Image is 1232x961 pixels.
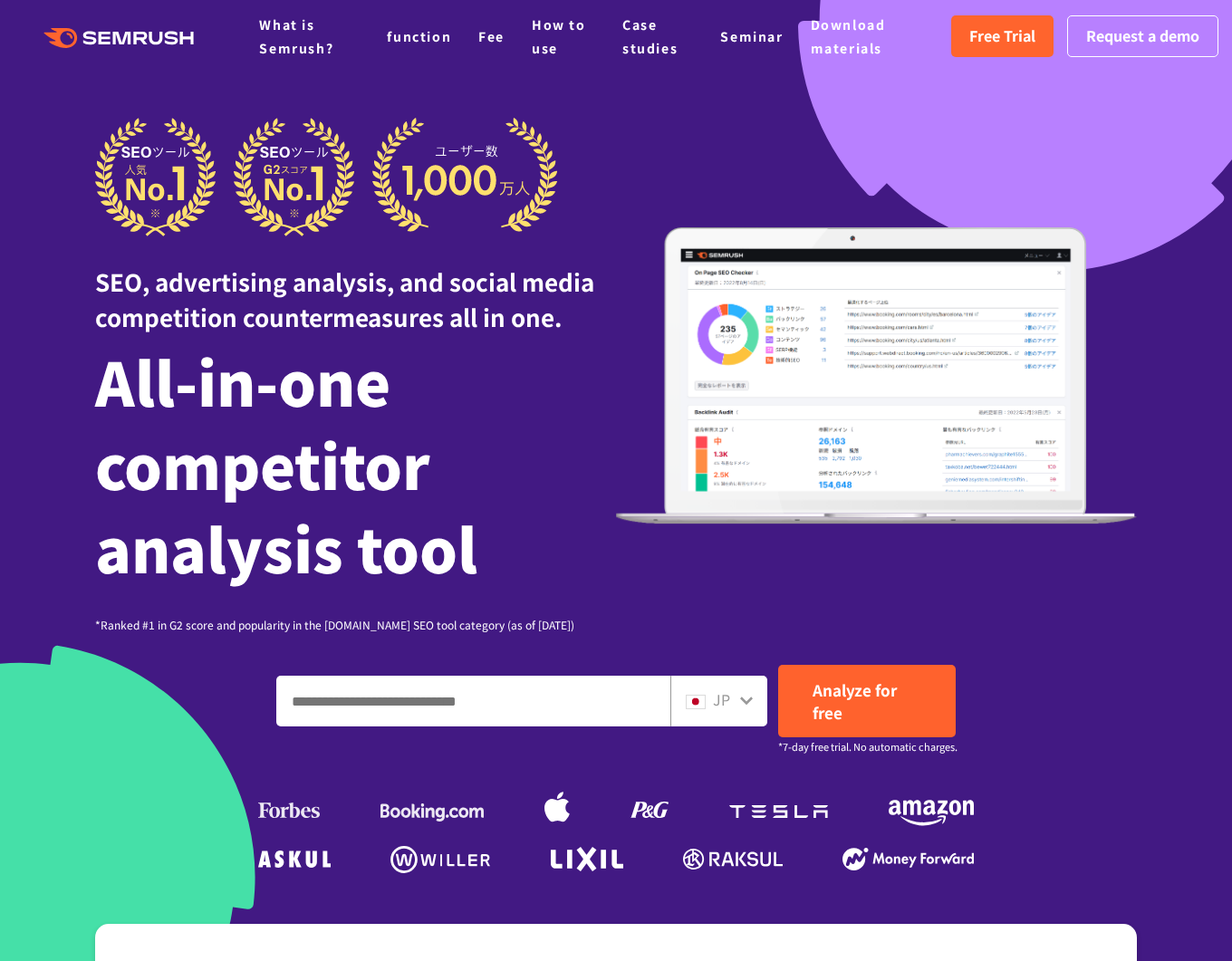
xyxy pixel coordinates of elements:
a: Analyze for free [778,665,956,737]
a: Fee [478,27,505,45]
a: Free Trial [951,15,1054,57]
font: Analyze for free [813,678,897,724]
font: competitor analysis tool [95,420,477,591]
a: Seminar [720,27,783,45]
a: Request a demo [1067,15,1218,57]
a: What is Semrush? [259,15,333,57]
font: JP [713,688,730,710]
font: Request a demo [1086,24,1199,46]
font: Free Trial [969,24,1035,46]
a: Download materials [811,15,886,57]
font: All-in-one [95,337,390,424]
input: Enter a domain, keyword or URL [277,677,669,726]
font: *Ranked #1 in G2 score and popularity in the [DOMAIN_NAME] SEO tool category (as of [DATE]) [95,617,574,632]
font: *7-day free trial. No automatic charges. [778,739,958,754]
font: SEO, advertising analysis, and social media competition countermeasures all in one. [95,264,594,333]
a: Case studies [622,15,678,57]
a: How to use [532,15,586,57]
a: function [387,27,451,45]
